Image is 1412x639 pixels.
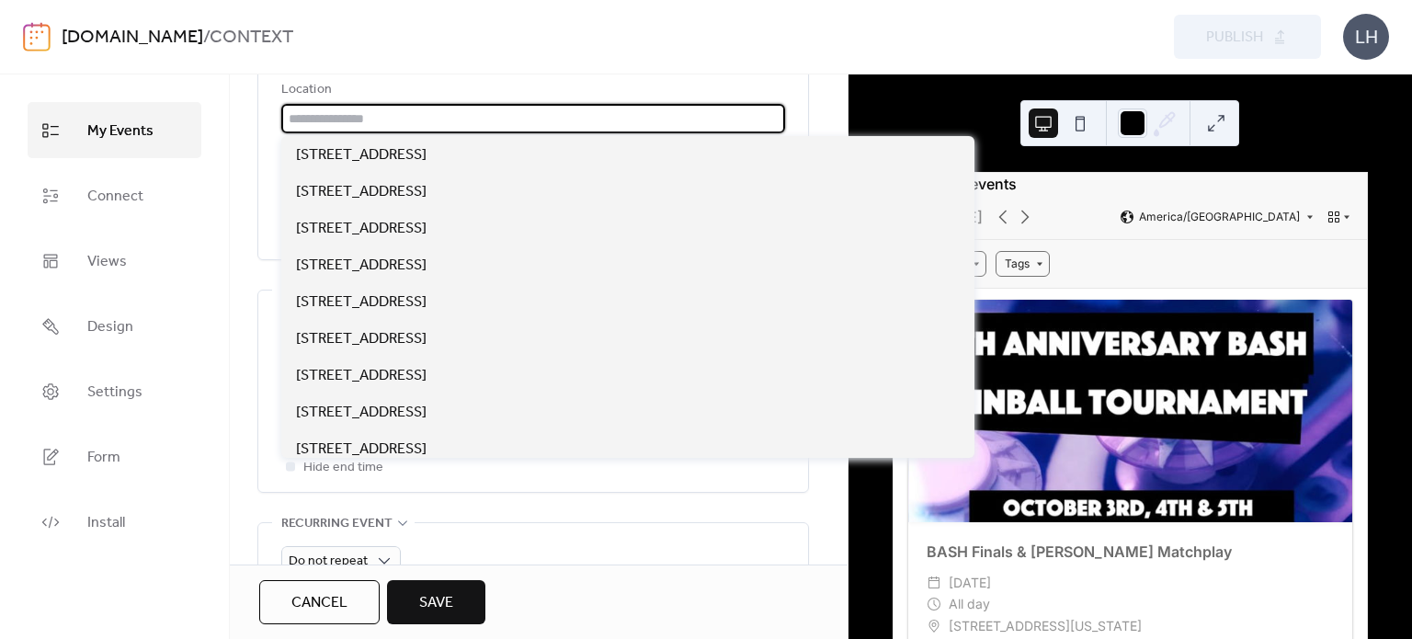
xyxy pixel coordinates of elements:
[281,513,393,535] span: Recurring event
[927,572,941,594] div: ​
[87,313,133,341] span: Design
[87,443,120,472] span: Form
[28,428,201,485] a: Form
[296,255,427,277] span: [STREET_ADDRESS]
[296,402,427,424] span: [STREET_ADDRESS]
[62,20,203,55] a: [DOMAIN_NAME]
[28,363,201,419] a: Settings
[28,233,201,289] a: Views
[927,593,941,615] div: ​
[210,20,293,55] b: CONTEXT
[281,79,781,101] div: Location
[296,328,427,350] span: [STREET_ADDRESS]
[28,494,201,550] a: Install
[28,102,201,158] a: My Events
[387,580,485,624] button: Save
[1343,14,1389,60] div: LH
[291,592,347,614] span: Cancel
[296,439,427,461] span: [STREET_ADDRESS]
[87,378,142,406] span: Settings
[303,457,383,479] span: Hide end time
[296,291,427,314] span: [STREET_ADDRESS]
[259,580,380,624] button: Cancel
[949,615,1142,637] span: [STREET_ADDRESS][US_STATE]
[87,117,154,145] span: My Events
[296,365,427,387] span: [STREET_ADDRESS]
[203,20,210,55] b: /
[87,247,127,276] span: Views
[28,167,201,223] a: Connect
[949,572,991,594] span: [DATE]
[23,22,51,51] img: logo
[28,298,201,354] a: Design
[927,542,1232,561] a: BASH Finals & [PERSON_NAME] Matchplay
[419,592,453,614] span: Save
[296,218,427,240] span: [STREET_ADDRESS]
[296,181,427,203] span: [STREET_ADDRESS]
[289,549,368,574] span: Do not repeat
[1139,211,1300,223] span: America/[GEOGRAPHIC_DATA]
[87,508,125,537] span: Install
[87,182,143,211] span: Connect
[949,593,990,615] span: All day
[894,173,1367,195] div: Upcoming events
[927,615,941,637] div: ​
[296,144,427,166] span: [STREET_ADDRESS]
